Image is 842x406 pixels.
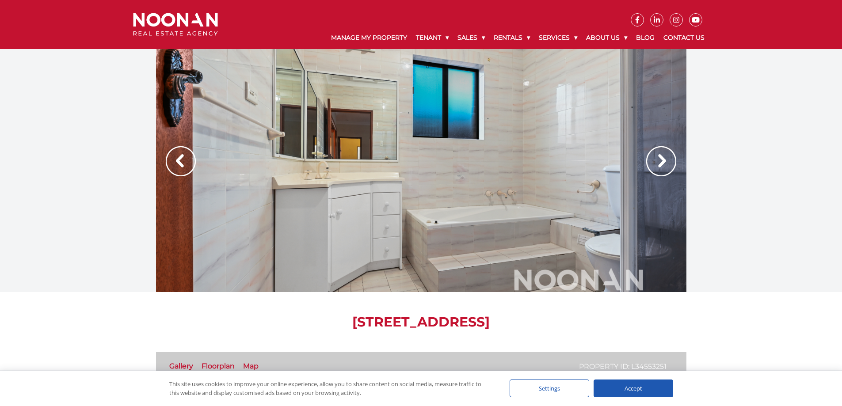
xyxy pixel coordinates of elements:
[659,27,709,49] a: Contact Us
[534,27,582,49] a: Services
[411,27,453,49] a: Tenant
[579,361,667,372] p: Property ID: L34553251
[169,379,492,397] div: This site uses cookies to improve your online experience, allow you to share content on social me...
[327,27,411,49] a: Manage My Property
[453,27,489,49] a: Sales
[133,13,218,36] img: Noonan Real Estate Agency
[510,379,589,397] div: Settings
[582,27,632,49] a: About Us
[243,362,259,370] a: Map
[646,146,676,176] img: Arrow slider
[156,314,686,330] h1: [STREET_ADDRESS]
[489,27,534,49] a: Rentals
[594,379,673,397] div: Accept
[632,27,659,49] a: Blog
[166,146,196,176] img: Arrow slider
[202,362,235,370] a: Floorplan
[169,362,193,370] a: Gallery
